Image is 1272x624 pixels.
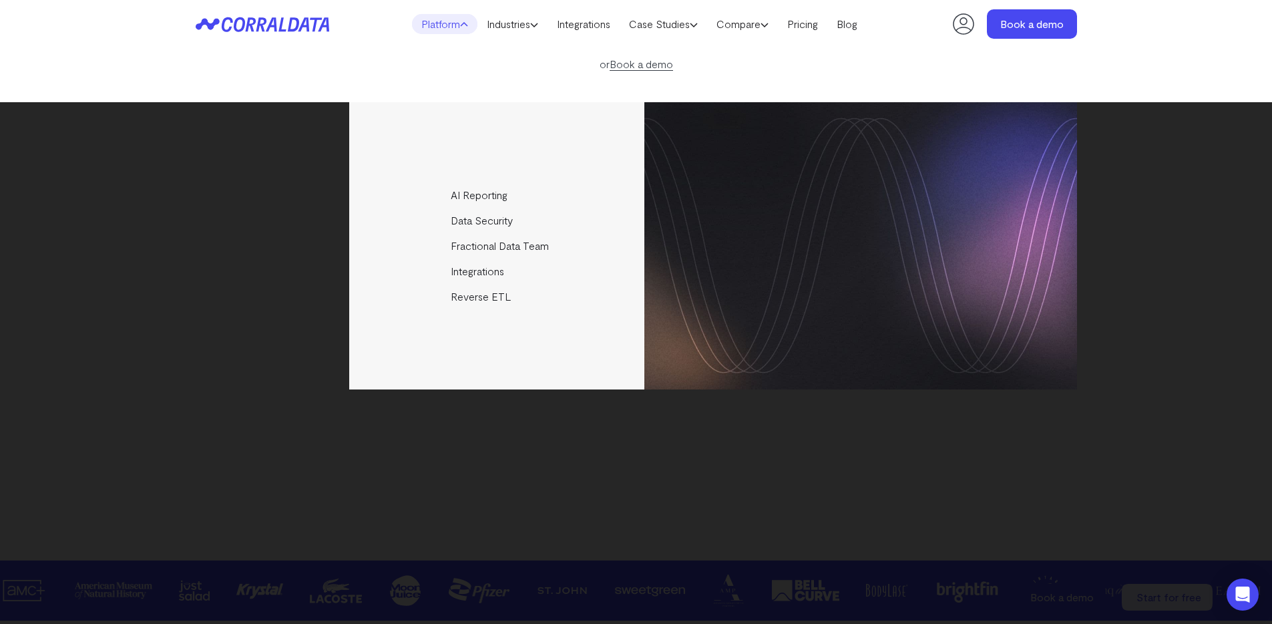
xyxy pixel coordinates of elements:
a: Integrations [349,259,646,284]
a: Pricing [778,14,827,34]
a: Blog [827,14,867,34]
a: Industries [477,14,548,34]
a: Platform [412,14,477,34]
a: Reverse ETL [349,284,646,309]
div: Open Intercom Messenger [1227,579,1259,611]
a: Case Studies [620,14,707,34]
a: Book a demo [610,57,673,71]
a: AI Reporting [349,182,646,208]
a: Compare [707,14,778,34]
a: Data Security [349,208,646,233]
a: Fractional Data Team [349,233,646,259]
a: Book a demo [987,9,1077,39]
div: or [476,56,797,72]
a: Integrations [548,14,620,34]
